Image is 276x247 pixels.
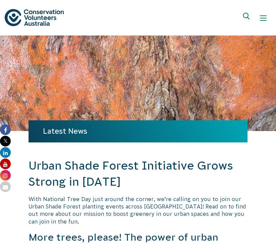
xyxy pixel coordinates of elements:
[29,195,247,226] p: With National Tree Day just around the corner, we’re calling on you to join our Urban Shade Fores...
[255,10,271,26] button: Show mobile navigation menu
[243,13,251,23] span: Expand search box
[43,127,87,135] a: Latest News
[239,10,255,26] button: Expand search box Close search box
[5,9,64,26] img: logo.svg
[29,158,247,190] h2: Urban Shade Forest Initiative Grows Strong in [DATE]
